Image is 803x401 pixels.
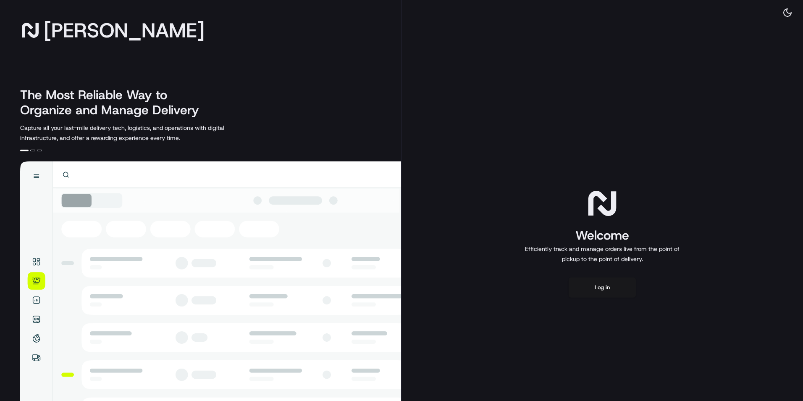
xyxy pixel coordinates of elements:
span: [PERSON_NAME] [44,22,205,39]
h1: Welcome [522,227,683,244]
h2: The Most Reliable Way to Organize and Manage Delivery [20,87,208,118]
button: Log in [569,277,636,298]
p: Capture all your last-mile delivery tech, logistics, and operations with digital infrastructure, ... [20,123,262,143]
p: Efficiently track and manage orders live from the point of pickup to the point of delivery. [522,244,683,264]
